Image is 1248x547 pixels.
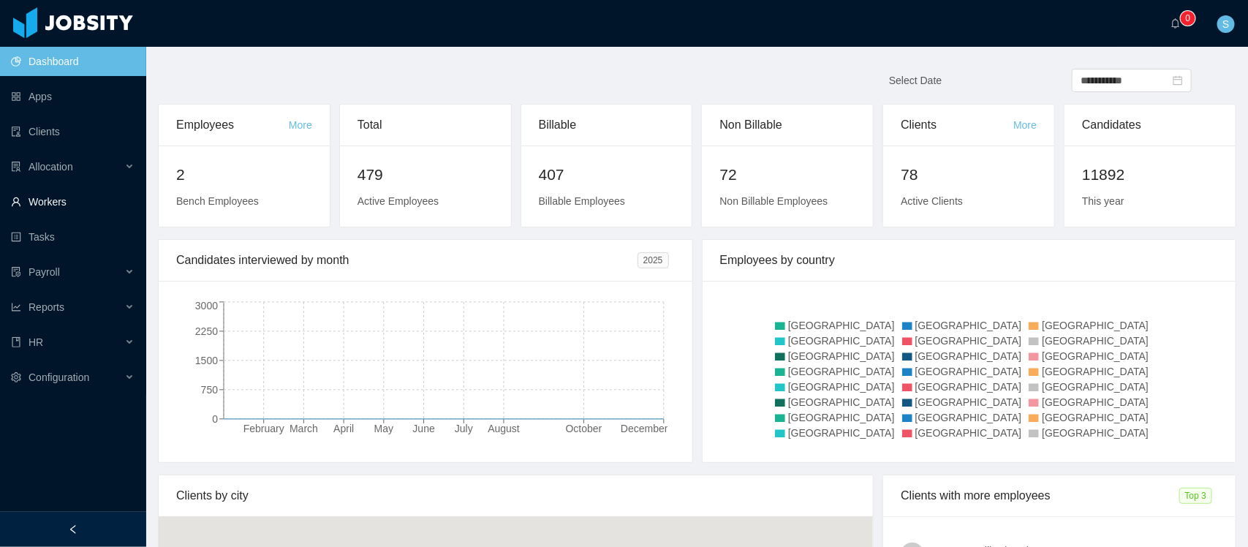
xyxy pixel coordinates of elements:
[29,336,43,348] span: HR
[1042,396,1149,408] span: [GEOGRAPHIC_DATA]
[901,163,1037,186] h2: 78
[788,396,895,408] span: [GEOGRAPHIC_DATA]
[488,423,520,434] tspan: August
[889,75,942,86] span: Select Date
[11,302,21,312] i: icon: line-chart
[11,162,21,172] i: icon: solution
[915,350,1022,362] span: [GEOGRAPHIC_DATA]
[719,163,855,186] h2: 72
[788,350,895,362] span: [GEOGRAPHIC_DATA]
[719,105,855,146] div: Non Billable
[566,423,602,434] tspan: October
[1013,119,1037,131] a: More
[11,47,135,76] a: icon: pie-chartDashboard
[720,240,1219,281] div: Employees by country
[915,366,1022,377] span: [GEOGRAPHIC_DATA]
[1042,412,1149,423] span: [GEOGRAPHIC_DATA]
[11,117,135,146] a: icon: auditClients
[915,412,1022,423] span: [GEOGRAPHIC_DATA]
[374,423,393,434] tspan: May
[195,300,218,312] tspan: 3000
[915,320,1022,331] span: [GEOGRAPHIC_DATA]
[539,105,675,146] div: Billable
[11,337,21,347] i: icon: book
[1082,195,1124,207] span: This year
[901,105,1013,146] div: Clients
[1173,75,1183,86] i: icon: calendar
[11,222,135,252] a: icon: profileTasks
[1171,18,1181,29] i: icon: bell
[915,427,1022,439] span: [GEOGRAPHIC_DATA]
[11,187,135,216] a: icon: userWorkers
[243,423,284,434] tspan: February
[212,413,218,425] tspan: 0
[1042,335,1149,347] span: [GEOGRAPHIC_DATA]
[201,384,219,396] tspan: 750
[29,301,64,313] span: Reports
[290,423,318,434] tspan: March
[788,412,895,423] span: [GEOGRAPHIC_DATA]
[1222,15,1229,33] span: S
[176,475,855,516] div: Clients by city
[358,105,493,146] div: Total
[412,423,435,434] tspan: June
[788,335,895,347] span: [GEOGRAPHIC_DATA]
[788,366,895,377] span: [GEOGRAPHIC_DATA]
[638,252,669,268] span: 2025
[788,320,895,331] span: [GEOGRAPHIC_DATA]
[358,163,493,186] h2: 479
[1082,105,1218,146] div: Candidates
[176,240,638,281] div: Candidates interviewed by month
[788,381,895,393] span: [GEOGRAPHIC_DATA]
[333,423,354,434] tspan: April
[788,427,895,439] span: [GEOGRAPHIC_DATA]
[1181,11,1195,26] sup: 0
[1042,320,1149,331] span: [GEOGRAPHIC_DATA]
[176,195,259,207] span: Bench Employees
[11,267,21,277] i: icon: file-protect
[29,266,60,278] span: Payroll
[29,371,89,383] span: Configuration
[901,195,963,207] span: Active Clients
[29,161,73,173] span: Allocation
[719,195,828,207] span: Non Billable Employees
[176,105,289,146] div: Employees
[621,423,668,434] tspan: December
[11,82,135,111] a: icon: appstoreApps
[289,119,312,131] a: More
[915,335,1022,347] span: [GEOGRAPHIC_DATA]
[539,195,625,207] span: Billable Employees
[455,423,473,434] tspan: July
[195,325,218,337] tspan: 2250
[1042,366,1149,377] span: [GEOGRAPHIC_DATA]
[195,355,218,366] tspan: 1500
[176,163,312,186] h2: 2
[1179,488,1212,504] span: Top 3
[915,381,1022,393] span: [GEOGRAPHIC_DATA]
[915,396,1022,408] span: [GEOGRAPHIC_DATA]
[1042,427,1149,439] span: [GEOGRAPHIC_DATA]
[901,475,1179,516] div: Clients with more employees
[1042,381,1149,393] span: [GEOGRAPHIC_DATA]
[358,195,439,207] span: Active Employees
[1082,163,1218,186] h2: 11892
[11,372,21,382] i: icon: setting
[1042,350,1149,362] span: [GEOGRAPHIC_DATA]
[539,163,675,186] h2: 407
